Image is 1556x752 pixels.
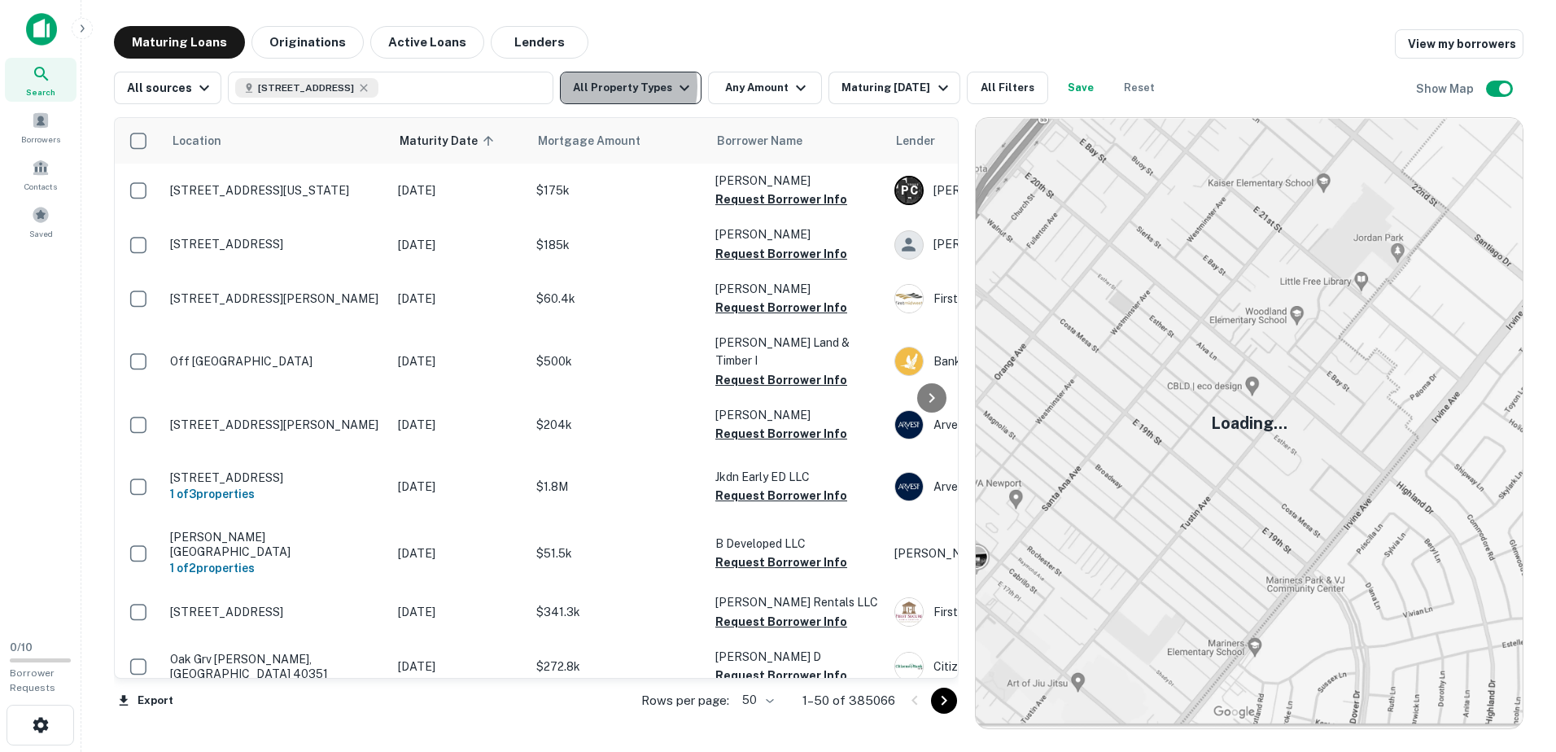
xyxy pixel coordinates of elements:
[1416,80,1476,98] h6: Show Map
[398,603,520,621] p: [DATE]
[398,290,520,308] p: [DATE]
[398,352,520,370] p: [DATE]
[1211,411,1287,435] h5: Loading...
[5,199,76,243] a: Saved
[170,470,382,485] p: [STREET_ADDRESS]
[29,227,53,240] span: Saved
[715,225,878,243] p: [PERSON_NAME]
[901,182,917,199] p: P C
[170,530,382,559] p: [PERSON_NAME] [GEOGRAPHIC_DATA]
[170,183,382,198] p: [STREET_ADDRESS][US_STATE]
[976,118,1523,728] img: map-placeholder.webp
[538,131,662,151] span: Mortgage Amount
[1055,72,1107,104] button: Save your search to get updates of matches that match your search criteria.
[536,352,699,370] p: $500k
[715,666,847,685] button: Request Borrower Info
[370,26,484,59] button: Active Loans
[536,544,699,562] p: $51.5k
[251,26,364,59] button: Originations
[715,593,878,611] p: [PERSON_NAME] Rentals LLC
[715,553,847,572] button: Request Borrower Info
[895,285,923,313] img: picture
[398,544,520,562] p: [DATE]
[736,689,776,712] div: 50
[717,131,802,151] span: Borrower Name
[536,416,699,434] p: $204k
[528,118,707,164] th: Mortgage Amount
[10,641,33,654] span: 0 / 10
[162,118,390,164] th: Location
[398,478,520,496] p: [DATE]
[894,472,1139,501] div: Arvest Bank
[715,406,878,424] p: [PERSON_NAME]
[1395,29,1523,59] a: View my borrowers
[894,544,1139,562] p: [PERSON_NAME]
[1475,622,1556,700] iframe: Chat Widget
[170,652,382,681] p: Oak Grv [PERSON_NAME], [GEOGRAPHIC_DATA] 40351
[398,236,520,254] p: [DATE]
[10,667,55,693] span: Borrower Requests
[127,78,214,98] div: All sources
[715,370,847,390] button: Request Borrower Info
[894,652,1139,681] div: Citizens Bank Brodhead
[536,236,699,254] p: $185k
[708,72,822,104] button: Any Amount
[24,180,57,193] span: Contacts
[170,605,382,619] p: [STREET_ADDRESS]
[536,658,699,675] p: $272.8k
[967,72,1048,104] button: All Filters
[715,612,847,632] button: Request Borrower Info
[715,190,847,209] button: Request Borrower Info
[536,181,699,199] p: $175k
[715,424,847,444] button: Request Borrower Info
[715,298,847,317] button: Request Borrower Info
[5,105,76,149] a: Borrowers
[170,559,382,577] h6: 1 of 2 properties
[114,689,177,713] button: Export
[170,418,382,432] p: [STREET_ADDRESS][PERSON_NAME]
[26,85,55,98] span: Search
[895,473,923,501] img: picture
[21,133,60,146] span: Borrowers
[491,26,588,59] button: Lenders
[398,416,520,434] p: [DATE]
[1113,72,1165,104] button: Reset
[5,58,76,102] a: Search
[5,152,76,196] a: Contacts
[931,688,957,714] button: Go to next page
[715,648,878,666] p: [PERSON_NAME] D
[390,118,528,164] th: Maturity Date
[560,72,702,104] button: All Property Types
[715,535,878,553] p: B Developed LLC
[894,230,1139,260] div: [PERSON_NAME] Mortgage Unlimited
[536,478,699,496] p: $1.8M
[894,410,1139,439] div: Arvest Bank
[828,72,959,104] button: Maturing [DATE]
[895,348,923,375] img: picture
[802,691,895,710] p: 1–50 of 385066
[26,13,57,46] img: capitalize-icon.png
[228,72,553,104] button: [STREET_ADDRESS]
[170,291,382,306] p: [STREET_ADDRESS][PERSON_NAME]
[715,468,878,486] p: Jkdn Early ED LLC
[895,653,923,680] img: picture
[170,485,382,503] h6: 1 of 3 properties
[895,411,923,439] img: picture
[641,691,729,710] p: Rows per page:
[172,131,221,151] span: Location
[894,597,1139,627] div: First Secure Bank & Trust
[896,131,935,151] span: Lender
[400,131,499,151] span: Maturity Date
[715,334,878,369] p: [PERSON_NAME] Land & Timber I
[114,72,221,104] button: All sources
[398,658,520,675] p: [DATE]
[707,118,886,164] th: Borrower Name
[895,598,923,626] img: picture
[715,172,878,190] p: [PERSON_NAME]
[894,347,1139,376] div: Bank Of The Lowcountry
